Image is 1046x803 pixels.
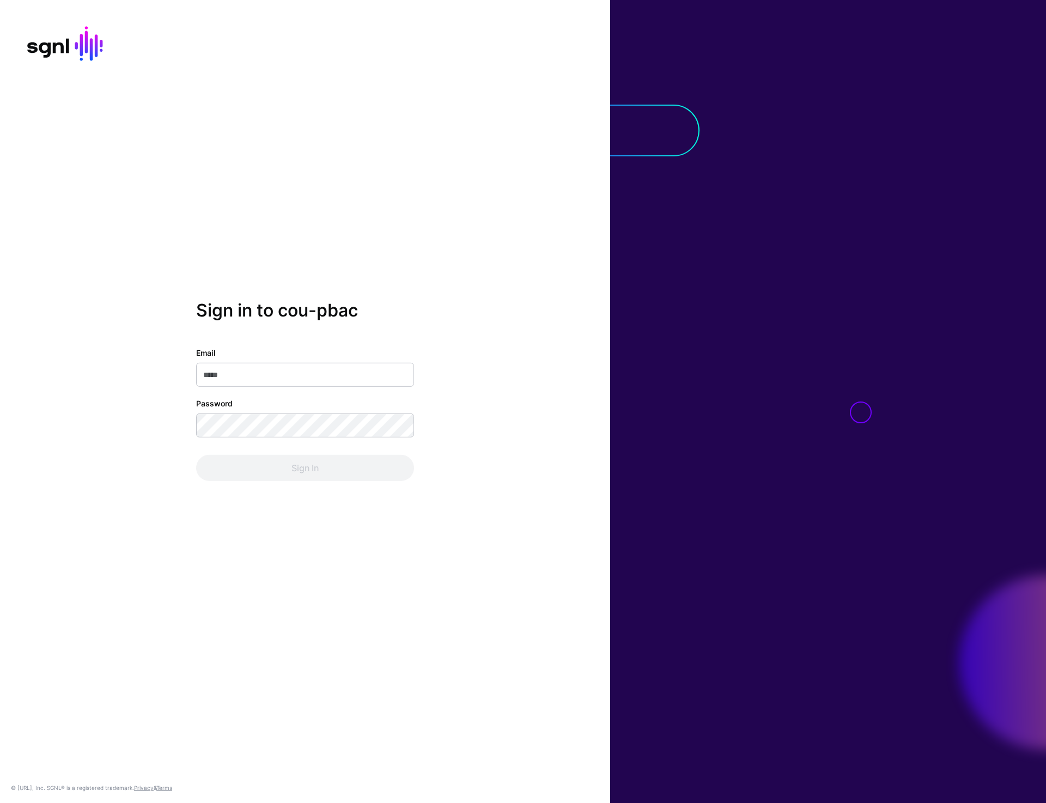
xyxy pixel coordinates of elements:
label: Email [196,347,216,358]
div: © [URL], Inc. SGNL® is a registered trademark. & [11,783,172,792]
h2: Sign in to cou-pbac [196,300,414,321]
a: Privacy [134,784,154,791]
label: Password [196,398,233,409]
a: Terms [156,784,172,791]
